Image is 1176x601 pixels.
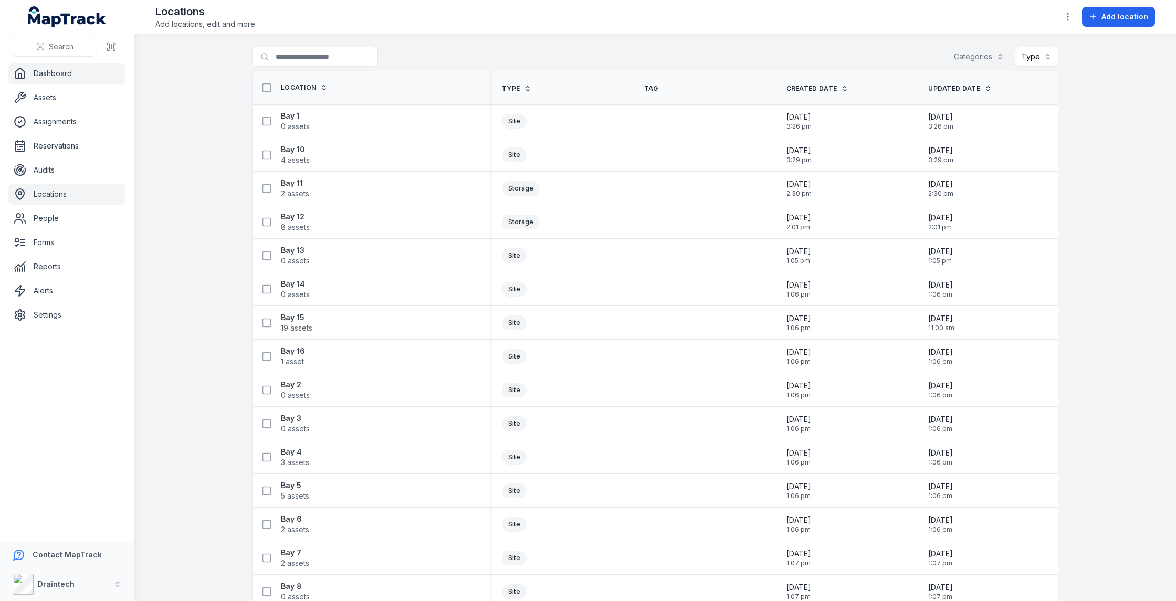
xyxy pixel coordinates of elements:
div: Site [502,282,527,297]
a: Bay 140 assets [281,279,310,300]
strong: Bay 7 [281,547,309,558]
span: 0 assets [281,424,310,434]
strong: Bay 1 [281,111,310,121]
span: Add location [1101,12,1148,22]
span: 2:01 pm [786,223,811,231]
span: 2:01 pm [928,223,953,231]
span: [DATE] [928,112,953,122]
time: 26/05/2025, 2:01:35 pm [928,213,953,231]
span: 1:06 pm [786,458,811,467]
div: Site [502,416,527,431]
time: 11/04/2025, 1:06:31 pm [786,381,811,399]
a: MapTrack [28,6,107,27]
span: [DATE] [786,179,812,189]
span: 1:07 pm [786,559,811,567]
span: 0 assets [281,289,310,300]
span: 2:30 pm [928,189,953,198]
span: [DATE] [786,112,812,122]
time: 11/04/2025, 1:06:26 pm [928,347,953,366]
span: 1:06 pm [928,425,953,433]
span: [DATE] [786,515,811,525]
span: 1:06 pm [786,290,811,299]
a: Reports [8,256,125,277]
span: 1:06 pm [786,324,811,332]
h2: Locations [155,4,257,19]
button: Add location [1082,7,1155,27]
span: Add locations, edit and more. [155,19,257,29]
a: Type [502,85,531,93]
time: 11/04/2025, 1:06:10 pm [928,280,953,299]
strong: Bay 11 [281,178,309,188]
span: [DATE] [928,213,953,223]
span: 2 assets [281,558,309,568]
span: 1:05 pm [786,257,811,265]
a: Locations [8,184,125,205]
span: Updated Date [928,85,980,93]
time: 11/04/2025, 1:07:03 pm [928,549,953,567]
div: Site [502,315,527,330]
span: 3:26 pm [928,122,953,131]
div: Site [502,450,527,465]
span: 1:06 pm [928,458,953,467]
time: 11/04/2025, 1:06:31 pm [928,381,953,399]
time: 11/04/2025, 1:06:45 pm [928,481,953,500]
span: 8 assets [281,222,310,233]
time: 11/04/2025, 1:06:41 pm [928,448,953,467]
span: [DATE] [928,414,953,425]
span: 2 assets [281,188,309,199]
strong: Bay 16 [281,346,305,356]
button: Type [1015,47,1058,67]
strong: Contact MapTrack [33,550,102,559]
div: Site [502,349,527,364]
span: [DATE] [928,481,953,492]
span: 0 assets [281,390,310,400]
span: 1:06 pm [928,525,953,534]
a: Audits [8,160,125,181]
time: 26/05/2025, 2:01:35 pm [786,213,811,231]
span: [DATE] [928,448,953,458]
span: 19 assets [281,323,312,333]
span: [DATE] [786,246,811,257]
a: Bay 20 assets [281,379,310,400]
a: Bay 10 assets [281,111,310,132]
a: Updated Date [928,85,992,93]
span: [DATE] [786,145,812,156]
a: Dashboard [8,63,125,84]
a: Bay 1519 assets [281,312,312,333]
strong: Bay 8 [281,581,310,592]
span: [DATE] [928,280,953,290]
time: 11/04/2025, 1:06:45 pm [786,481,811,500]
span: 1:06 pm [928,290,953,299]
span: 3:29 pm [928,156,953,164]
strong: Bay 4 [281,447,309,457]
time: 01/04/2025, 3:26:15 pm [786,112,812,131]
strong: Draintech [38,579,75,588]
a: Bay 72 assets [281,547,309,568]
div: Storage [502,181,540,196]
a: Assignments [8,111,125,132]
a: Bay 161 asset [281,346,305,367]
time: 11/04/2025, 1:05:57 pm [928,246,953,265]
div: Storage [502,215,540,229]
time: 19/05/2025, 2:30:11 pm [928,179,953,198]
span: 1:06 pm [928,357,953,366]
span: [DATE] [928,582,953,593]
span: 0 assets [281,121,310,132]
span: [DATE] [928,313,954,324]
time: 11/04/2025, 1:06:36 pm [786,414,811,433]
a: Bay 30 assets [281,413,310,434]
a: Bay 128 assets [281,212,310,233]
div: Site [502,517,527,532]
strong: Bay 13 [281,245,310,256]
span: [DATE] [786,347,811,357]
span: 1 asset [281,356,304,367]
span: [DATE] [928,145,953,156]
span: 11:00 am [928,324,954,332]
span: [DATE] [786,549,811,559]
a: Bay 104 assets [281,144,310,165]
span: 1:06 pm [786,391,811,399]
time: 11/04/2025, 1:06:49 pm [928,515,953,534]
span: Location [281,83,316,92]
time: 11/04/2025, 1:07:24 pm [786,582,811,601]
div: Site [502,383,527,397]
